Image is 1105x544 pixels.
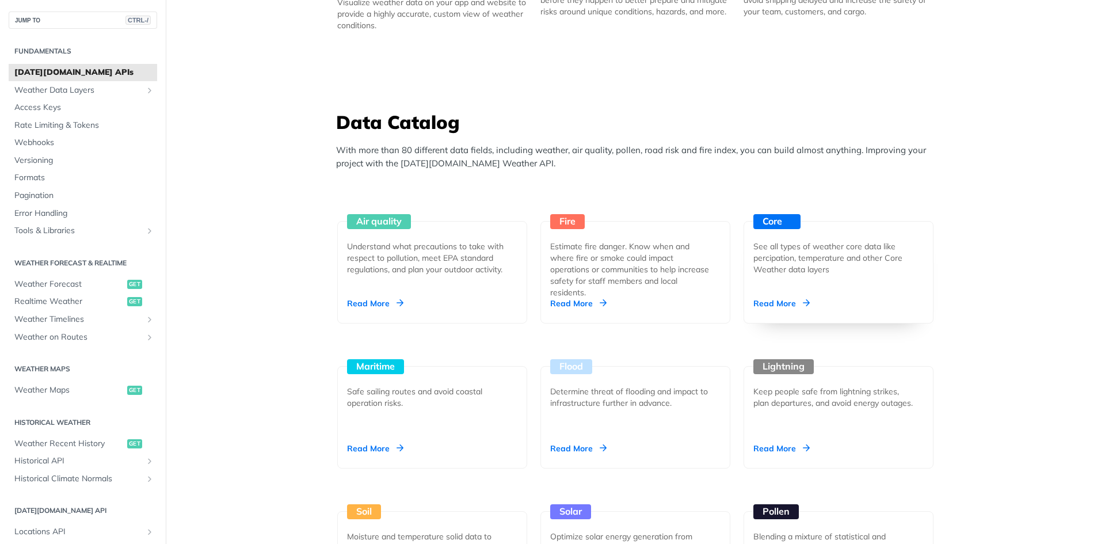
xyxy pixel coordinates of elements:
p: With more than 80 different data fields, including weather, air quality, pollen, road risk and fi... [336,144,940,170]
span: Weather Forecast [14,279,124,290]
div: See all types of weather core data like percipation, temperature and other Core Weather data layers [753,241,915,275]
span: Weather Data Layers [14,85,142,96]
div: Read More [550,298,607,309]
a: Pagination [9,187,157,204]
div: Understand what precautions to take with respect to pollution, meet EPA standard regulations, and... [347,241,508,275]
a: Locations APIShow subpages for Locations API [9,523,157,541]
span: Weather on Routes [14,332,142,343]
button: Show subpages for Historical API [145,456,154,466]
a: Historical Climate NormalsShow subpages for Historical Climate Normals [9,470,157,488]
div: Read More [550,443,607,454]
div: Fire [550,214,585,229]
a: Realtime Weatherget [9,293,157,310]
button: Show subpages for Weather Timelines [145,315,154,324]
h3: Data Catalog [336,109,940,135]
div: Safe sailing routes and avoid coastal operation risks. [347,386,508,409]
a: Core See all types of weather core data like percipation, temperature and other Core Weather data... [739,178,938,324]
a: Webhooks [9,134,157,151]
span: Rate Limiting & Tokens [14,120,154,131]
div: Determine threat of flooding and impact to infrastructure further in advance. [550,386,711,409]
div: Keep people safe from lightning strikes, plan departures, and avoid energy outages. [753,386,915,409]
div: Lightning [753,359,814,374]
a: Weather TimelinesShow subpages for Weather Timelines [9,311,157,328]
span: [DATE][DOMAIN_NAME] APIs [14,67,154,78]
button: Show subpages for Locations API [145,527,154,537]
span: Webhooks [14,137,154,149]
span: get [127,280,142,289]
span: get [127,386,142,395]
a: Weather Recent Historyget [9,435,157,452]
h2: Fundamentals [9,46,157,56]
span: Weather Recent History [14,438,124,450]
h2: Weather Maps [9,364,157,374]
a: Historical APIShow subpages for Historical API [9,452,157,470]
div: Soil [347,504,381,519]
span: Formats [14,172,154,184]
div: Solar [550,504,591,519]
span: Error Handling [14,208,154,219]
span: Realtime Weather [14,296,124,307]
div: Core [753,214,801,229]
a: Versioning [9,152,157,169]
h2: Historical Weather [9,417,157,428]
a: Fire Estimate fire danger. Know when and where fire or smoke could impact operations or communiti... [536,178,735,324]
button: Show subpages for Weather Data Layers [145,86,154,95]
button: Show subpages for Historical Climate Normals [145,474,154,484]
h2: [DATE][DOMAIN_NAME] API [9,505,157,516]
a: Error Handling [9,205,157,222]
a: [DATE][DOMAIN_NAME] APIs [9,64,157,81]
div: Maritime [347,359,404,374]
button: JUMP TOCTRL-/ [9,12,157,29]
a: Rate Limiting & Tokens [9,117,157,134]
div: Read More [753,298,810,309]
a: Access Keys [9,99,157,116]
a: Weather on RoutesShow subpages for Weather on Routes [9,329,157,346]
span: Access Keys [14,102,154,113]
div: Air quality [347,214,411,229]
span: Historical Climate Normals [14,473,142,485]
div: Pollen [753,504,799,519]
div: Read More [753,443,810,454]
a: Weather Forecastget [9,276,157,293]
span: Pagination [14,190,154,201]
span: Weather Maps [14,385,124,396]
span: get [127,439,142,448]
a: Maritime Safe sailing routes and avoid coastal operation risks. Read More [333,324,532,469]
a: Air quality Understand what precautions to take with respect to pollution, meet EPA standard regu... [333,178,532,324]
a: Lightning Keep people safe from lightning strikes, plan departures, and avoid energy outages. Rea... [739,324,938,469]
span: Historical API [14,455,142,467]
button: Show subpages for Weather on Routes [145,333,154,342]
a: Weather Mapsget [9,382,157,399]
div: Read More [347,443,403,454]
div: Flood [550,359,592,374]
h2: Weather Forecast & realtime [9,258,157,268]
span: CTRL-/ [125,16,151,25]
span: Tools & Libraries [14,225,142,237]
span: Weather Timelines [14,314,142,325]
span: Locations API [14,526,142,538]
a: Tools & LibrariesShow subpages for Tools & Libraries [9,222,157,239]
div: Read More [347,298,403,309]
a: Flood Determine threat of flooding and impact to infrastructure further in advance. Read More [536,324,735,469]
div: Estimate fire danger. Know when and where fire or smoke could impact operations or communities to... [550,241,711,298]
a: Weather Data LayersShow subpages for Weather Data Layers [9,82,157,99]
span: get [127,297,142,306]
a: Formats [9,169,157,187]
button: Show subpages for Tools & Libraries [145,226,154,235]
span: Versioning [14,155,154,166]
